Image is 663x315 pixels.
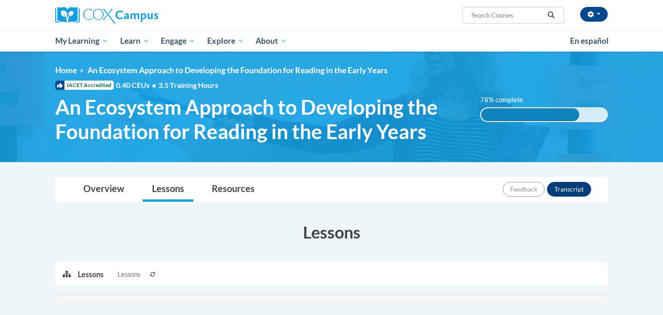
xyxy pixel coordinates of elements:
[116,80,158,90] span: 0.40 CEUs
[55,95,466,144] span: An Ecosystem Approach to Developing the Foundation for Reading in the Early Years
[480,95,533,105] label: 78% complete
[55,81,114,90] span: IACET Accredited
[471,10,544,21] input: Search Courses
[41,30,622,52] div: Main menu
[503,182,545,197] button: Feedback
[207,35,244,47] span: Explore
[74,177,134,202] a: Overview
[87,65,388,75] span: An Ecosystem Approach to Developing the Foundation for Reading in the Early Years
[564,31,615,51] a: En español
[547,182,591,197] button: Transcript
[580,7,608,22] button: Account Settings
[161,35,195,47] span: Engage
[158,81,218,89] span: 3.5 Training Hours
[570,36,609,46] span: En español
[55,7,230,23] a: Cox Campus
[55,35,108,47] span: My Learning
[78,269,104,280] p: Lessons
[114,30,155,52] a: Learn
[544,10,558,21] button: Search
[203,177,264,202] a: Resources
[55,221,608,244] h3: Lessons
[117,269,140,280] span: Lessons
[256,35,287,47] span: About
[49,30,114,52] a: My Learning
[250,30,293,52] a: About
[201,30,250,52] a: Explore
[55,65,77,75] a: Home
[155,30,201,52] a: Engage
[55,7,158,23] img: Cox Campus
[152,81,156,89] span: •
[120,35,149,47] span: Learn
[481,108,579,121] div: 78% complete
[143,177,193,202] a: Lessons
